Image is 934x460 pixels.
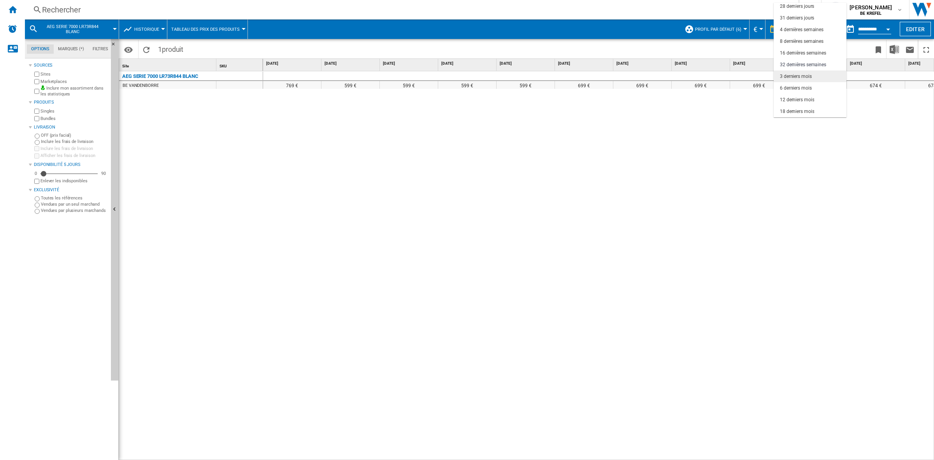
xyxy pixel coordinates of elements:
[780,38,823,45] div: 8 dernières semaines
[780,108,814,115] div: 18 derniers mois
[780,62,826,68] div: 32 dernières semaines
[780,50,826,56] div: 16 dernières semaines
[780,15,814,21] div: 31 derniers jours
[780,26,823,33] div: 4 dernières semaines
[780,85,812,92] div: 6 derniers mois
[780,97,814,103] div: 12 derniers mois
[780,73,812,80] div: 3 derniers mois
[780,3,814,10] div: 28 derniers jours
